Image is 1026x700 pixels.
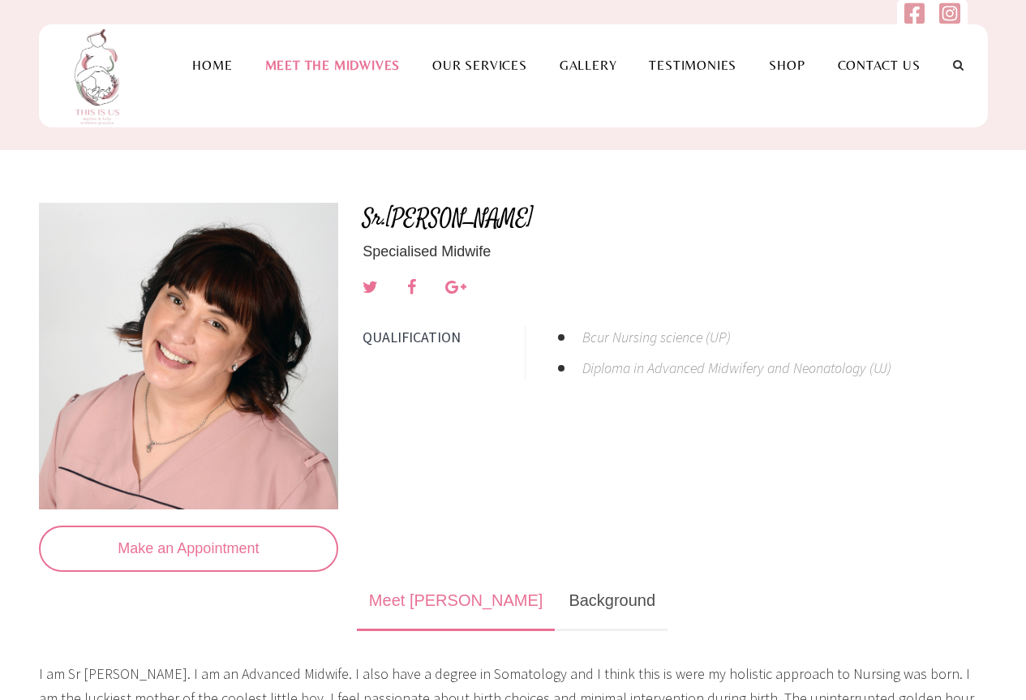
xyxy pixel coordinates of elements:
[904,2,925,25] img: facebook-square.svg
[176,58,248,73] a: Home
[633,58,753,73] a: Testimonies
[558,357,980,380] li: Diploma in Advanced Midwifery and Neonatology (UJ)
[822,58,937,73] a: Contact Us
[363,203,533,235] a: Sr.[PERSON_NAME]
[363,273,378,302] a: Twitter
[357,572,556,631] a: Meet [PERSON_NAME]
[63,24,136,127] img: This is us practice
[416,58,543,73] a: Our Services
[556,572,668,631] a: Background
[363,243,987,260] h5: Specialised Midwife
[445,273,466,302] a: Google
[249,58,417,73] a: Meet the Midwives
[543,58,633,73] a: Gallery
[939,11,959,29] a: Follow us on Instagram
[39,526,339,572] a: Make an Appointment
[558,326,980,357] li: Bcur Nursing science (UP)
[753,58,821,73] a: Shop
[939,2,959,25] img: instagram-square.svg
[363,326,525,349] span: QUALIFICATION
[407,273,416,302] a: Facebook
